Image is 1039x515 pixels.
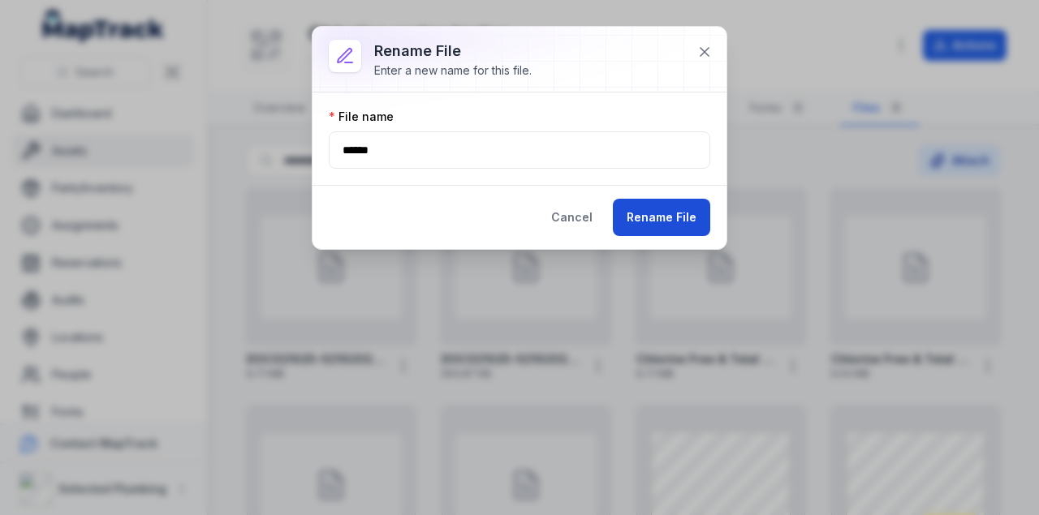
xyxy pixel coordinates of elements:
[329,131,710,169] input: :r4o:-form-item-label
[537,199,606,236] button: Cancel
[374,62,532,79] div: Enter a new name for this file.
[329,109,394,125] label: File name
[374,40,532,62] h3: Rename file
[613,199,710,236] button: Rename File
